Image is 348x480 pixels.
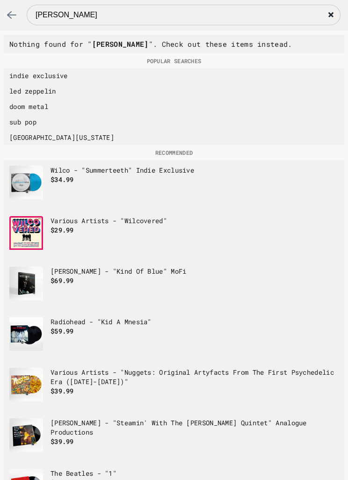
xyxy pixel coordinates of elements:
[51,225,74,234] span: $29.99
[92,39,149,49] strong: [PERSON_NAME]
[9,216,43,250] img: Various Artists - "Wilcovered"
[4,365,344,415] li: no_result_products: Various Artists - "Nuggets: Original Artyfacts From The First Psychedelic Era...
[4,145,344,160] li: Recommended
[4,99,344,115] li: no_result_suggestions: doom metal
[51,166,339,175] p: Wilco - "Summerteeth" Indie Exclusive
[4,160,344,213] li: no_result_products: Wilco - "Summerteeth" Indie Exclusive
[4,314,344,365] li: no_result_products: Radiohead - "Kid A Mnesia"
[4,115,344,130] li: no_result_suggestions: sub pop
[9,38,339,51] p: Nothing found for " ". Check out these items instead.
[9,102,339,111] a: doom metal
[9,117,339,127] a: sub pop
[4,264,344,314] li: no_result_products: Miles Davis - "Kind Of Blue" MoFi
[9,216,339,261] a: Various Artists - "Wilcovered" Various Artists - "Wilcovered" $29.99
[9,166,339,211] a: Wilco - "Summerteeth" Indie Exclusive Wilco - "Summerteeth" Indie Exclusive $34.99
[51,267,339,276] p: [PERSON_NAME] - "Kind Of Blue" MoFi
[320,5,341,25] button: X
[9,71,339,80] a: indie exclusive
[9,166,43,199] img: Wilco - "Summerteeth" Indie Exclusive
[4,84,344,99] li: no_result_suggestions: led zeppelin
[9,133,339,142] a: [GEOGRAPHIC_DATA][US_STATE]
[9,317,43,351] img: Radiohead - "Kid A Mnesia"
[4,53,344,145] div: Popular Searches
[4,35,344,53] div: No Results
[9,87,339,96] a: led zeppelin
[9,368,43,401] img: Various Artists - "Nuggets: Original Artyfacts From The First Psychedelic Era (1965-1968)"
[9,317,339,362] a: Radiohead - "Kid A Mnesia" Radiohead - "Kid A Mnesia" $59.99
[51,469,339,478] p: The Beatles - "1"
[4,415,344,466] li: no_result_products: Miles Davis - "Steamin' With The Miles Davis Quintet" Analogue Productions
[51,216,339,225] p: Various Artists - "Wilcovered"
[9,267,43,300] img: Miles Davis - "Kind Of Blue" MoFi
[27,5,341,25] input: When autocomplete results are available use up and down arrows to review and enter to select
[51,327,74,335] span: $59.99
[9,368,339,413] a: Various Artists - "Nuggets: Original Artyfacts From The First Psychedelic Era (1965-1968)" Variou...
[9,418,43,452] img: Miles Davis - "Steamin' With The Miles Davis Quintet" Analogue Productions
[4,130,344,145] li: no_result_suggestions: hotel california
[9,418,339,463] a: Miles Davis - "Steamin' With The Miles Davis Quintet" Analogue Productions [PERSON_NAME] - "Steam...
[4,213,344,264] li: no_result_products: Various Artists - "Wilcovered"
[51,276,74,285] span: $69.99
[51,437,74,446] span: $39.99
[51,368,339,386] p: Various Artists - "Nuggets: Original Artyfacts From The First Psychedelic Era ([DATE]-[DATE])"
[4,68,344,84] li: no_result_suggestions: indie exclusive
[51,317,339,327] p: Radiohead - "Kid A Mnesia"
[51,386,74,395] span: $39.99
[9,267,339,312] a: Miles Davis - "Kind Of Blue" MoFi [PERSON_NAME] - "Kind Of Blue" MoFi $69.99
[51,418,339,437] p: [PERSON_NAME] - "Steamin' With The [PERSON_NAME] Quintet" Analogue Productions
[51,175,74,184] span: $34.99
[4,53,344,68] li: Popular Searches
